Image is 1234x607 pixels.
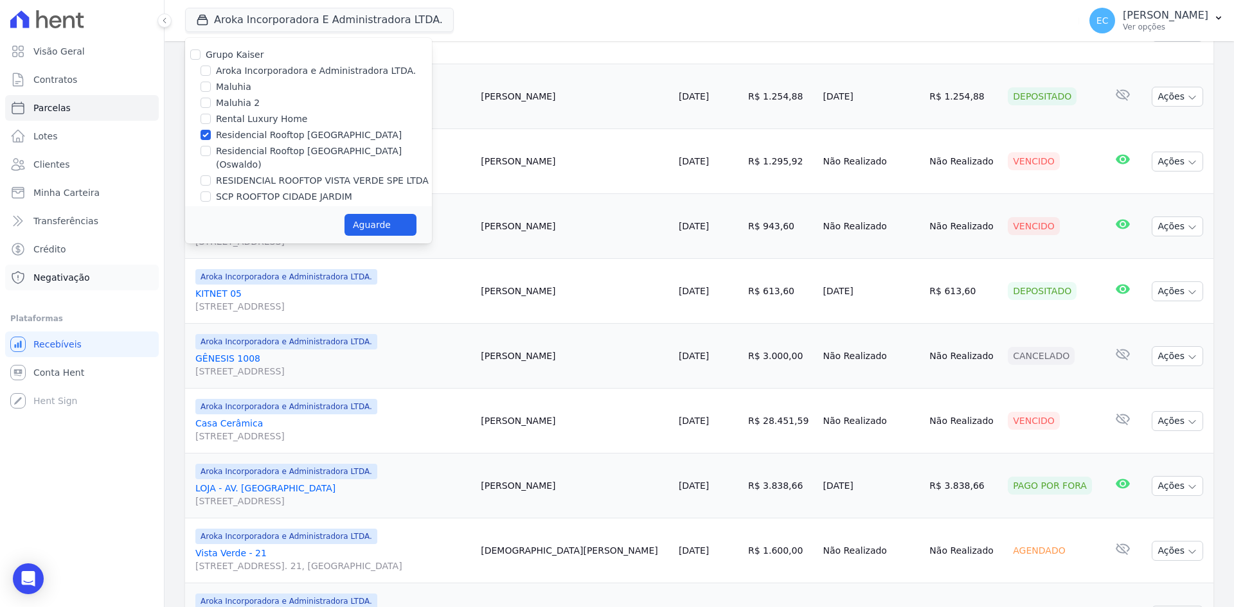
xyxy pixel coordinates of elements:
[743,129,818,194] td: R$ 1.295,92
[1096,16,1109,25] span: EC
[195,547,470,572] a: Vista Verde - 21[STREET_ADDRESS]. 21, [GEOGRAPHIC_DATA]
[195,287,470,313] a: KITNET 05[STREET_ADDRESS]
[1152,541,1203,561] button: Ações
[1008,347,1075,365] div: Cancelado
[743,453,818,518] td: R$ 3.838,66
[5,265,159,290] a: Negativação
[1123,9,1208,22] p: [PERSON_NAME]
[924,259,1003,324] td: R$ 613,60
[195,399,377,414] span: Aroka Incorporadora e Administradora LTDA.
[185,8,454,32] button: Aroka Incorporadora E Administradora LTDA.
[5,236,159,262] a: Crédito
[216,145,432,172] label: Residencial Rooftop [GEOGRAPHIC_DATA] (Oswaldo)
[195,269,377,285] span: Aroka Incorporadora e Administradora LTDA.
[195,495,470,507] span: [STREET_ADDRESS]
[1079,3,1234,39] button: EC [PERSON_NAME] Ver opções
[679,545,709,556] a: [DATE]
[5,39,159,64] a: Visão Geral
[1008,282,1077,300] div: Depositado
[679,221,709,231] a: [DATE]
[5,67,159,92] a: Contratos
[818,324,924,389] td: Não Realizado
[1008,152,1060,170] div: Vencido
[924,64,1003,129] td: R$ 1.254,88
[5,180,159,206] a: Minha Carteira
[195,334,377,349] span: Aroka Incorporadora e Administradora LTDA.
[743,518,818,583] td: R$ 1.600,00
[216,80,251,94] label: Maluhia
[195,482,470,507] a: LOJA - AV. [GEOGRAPHIC_DATA][STREET_ADDRESS]
[679,91,709,101] a: [DATE]
[924,453,1003,518] td: R$ 3.838,66
[1152,216,1203,236] button: Ações
[743,324,818,389] td: R$ 3.000,00
[13,563,44,594] div: Open Intercom Messenger
[679,156,709,166] a: [DATE]
[818,389,924,453] td: Não Realizado
[195,417,470,443] a: Casa Cerâmica[STREET_ADDRESS]
[476,453,674,518] td: [PERSON_NAME]
[924,518,1003,583] td: Não Realizado
[1152,152,1203,172] button: Ações
[743,64,818,129] td: R$ 1.254,88
[1152,346,1203,366] button: Ações
[818,129,924,194] td: Não Realizado
[1008,541,1070,559] div: Agendado
[5,95,159,121] a: Parcelas
[924,129,1003,194] td: Não Realizado
[1008,412,1060,430] div: Vencido
[743,259,818,324] td: R$ 613,60
[195,300,470,313] span: [STREET_ADDRESS]
[33,73,77,86] span: Contratos
[476,259,674,324] td: [PERSON_NAME]
[33,243,66,256] span: Crédito
[10,311,154,326] div: Plataformas
[1123,22,1208,32] p: Ver opções
[1008,217,1060,235] div: Vencido
[679,351,709,361] a: [DATE]
[476,518,674,583] td: [DEMOGRAPHIC_DATA][PERSON_NAME]
[344,214,416,236] button: Aguarde
[743,389,818,453] td: R$ 28.451,59
[1152,87,1203,107] button: Ações
[476,129,674,194] td: [PERSON_NAME]
[476,194,674,259] td: [PERSON_NAME]
[1152,411,1203,431] button: Ações
[216,128,402,142] label: Residencial Rooftop [GEOGRAPHIC_DATA]
[195,559,470,572] span: [STREET_ADDRESS]. 21, [GEOGRAPHIC_DATA]
[216,112,307,126] label: Rental Luxury Home
[33,45,85,58] span: Visão Geral
[33,158,69,171] span: Clientes
[33,215,98,227] span: Transferências
[195,430,470,443] span: [STREET_ADDRESS]
[195,365,470,378] span: [STREET_ADDRESS]
[924,324,1003,389] td: Não Realizado
[33,186,100,199] span: Minha Carteira
[924,389,1003,453] td: Não Realizado
[195,464,377,479] span: Aroka Incorporadora e Administradora LTDA.
[33,101,71,114] span: Parcelas
[5,331,159,357] a: Recebíveis
[679,416,709,426] a: [DATE]
[818,194,924,259] td: Não Realizado
[1008,477,1092,495] div: Pago por fora
[5,123,159,149] a: Lotes
[818,259,924,324] td: [DATE]
[195,529,377,544] span: Aroka Incorporadora e Administradora LTDA.
[216,174,429,188] label: RESIDENCIAL ROOFTOP VISTA VERDE SPE LTDA
[1152,281,1203,301] button: Ações
[195,352,470,378] a: GÊNESIS 1008[STREET_ADDRESS]
[5,152,159,177] a: Clientes
[5,208,159,234] a: Transferências
[33,338,82,351] span: Recebíveis
[476,64,674,129] td: [PERSON_NAME]
[216,64,416,78] label: Aroka Incorporadora e Administradora LTDA.
[679,286,709,296] a: [DATE]
[1008,87,1077,105] div: Depositado
[33,271,90,284] span: Negativação
[33,366,84,379] span: Conta Hent
[1152,476,1203,496] button: Ações
[33,130,58,143] span: Lotes
[476,324,674,389] td: [PERSON_NAME]
[818,518,924,583] td: Não Realizado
